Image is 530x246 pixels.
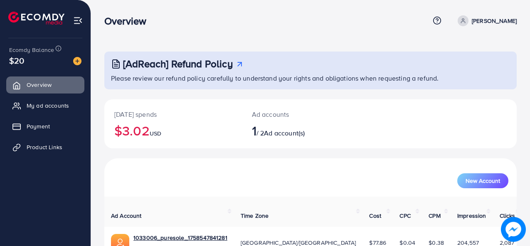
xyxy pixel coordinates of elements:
[454,15,517,26] a: [PERSON_NAME]
[252,109,335,119] p: Ad accounts
[114,109,232,119] p: [DATE] spends
[111,73,512,83] p: Please review our refund policy carefully to understand your rights and obligations when requesti...
[501,217,526,242] img: image
[241,212,269,220] span: Time Zone
[369,212,381,220] span: Cost
[8,12,64,25] img: logo
[252,121,256,140] span: 1
[27,143,62,151] span: Product Links
[457,212,486,220] span: Impression
[6,139,84,155] a: Product Links
[6,118,84,135] a: Payment
[429,212,440,220] span: CPM
[27,81,52,89] span: Overview
[252,123,335,138] h2: / 2
[457,173,508,188] button: New Account
[472,16,517,26] p: [PERSON_NAME]
[6,97,84,114] a: My ad accounts
[27,101,69,110] span: My ad accounts
[123,58,233,70] h3: [AdReach] Refund Policy
[73,16,83,25] img: menu
[399,212,410,220] span: CPC
[500,212,515,220] span: Clicks
[73,57,81,65] img: image
[9,46,54,54] span: Ecomdy Balance
[133,234,227,242] a: 1033006_puresole_1758547841281
[114,123,232,138] h2: $3.02
[9,54,24,66] span: $20
[264,128,305,138] span: Ad account(s)
[150,129,161,138] span: USD
[111,212,142,220] span: Ad Account
[104,15,153,27] h3: Overview
[27,122,50,130] span: Payment
[6,76,84,93] a: Overview
[466,178,500,184] span: New Account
